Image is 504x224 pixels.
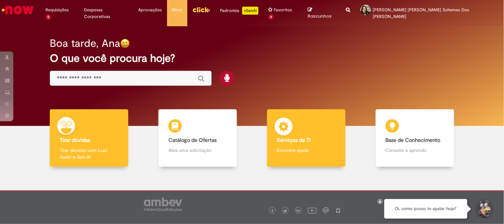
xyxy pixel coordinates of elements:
img: happy-face.png [120,39,130,48]
a: Base de Conhecimento Consulte e aprenda [360,109,469,167]
p: Consulte e aprenda [386,147,444,154]
img: logo_footer_twitter.png [284,209,287,213]
span: 5 [46,14,51,20]
span: Requisições [46,7,69,13]
a: Serviços de TI Encontre ajuda [252,109,361,167]
button: Iniciar Conversa de Suporte [474,199,494,219]
img: click_logo_yellow_360x200.png [192,5,210,15]
p: +GenAi [242,7,258,15]
img: ServiceNow [1,3,35,17]
img: logo_footer_workplace.png [323,207,329,213]
img: logo_footer_naosei.png [335,207,341,213]
b: Serviços de TI [277,137,311,144]
b: Base de Conhecimento [386,137,441,144]
span: 4 [268,14,274,20]
h2: O que você procura hoje? [50,53,454,64]
a: Rascunhos [308,7,336,19]
img: logo_footer_linkedin.png [297,209,300,213]
img: logo_footer_facebook.png [271,209,274,213]
div: Padroniza [220,7,258,15]
span: Favoritos [274,7,292,13]
img: logo_footer_ambev_rotulo_gray.png [144,198,182,211]
p: Encontre ajuda [277,147,336,154]
span: Despesas Corporativas [84,7,128,20]
a: Catálogo de Ofertas Abra uma solicitação [144,109,252,167]
h2: Boa tarde, Ana [50,38,120,49]
a: Tirar dúvidas Tirar dúvidas com Lupi Assist e Gen Ai [35,109,144,167]
span: Aprovações [139,7,162,13]
b: Tirar dúvidas [60,137,90,144]
p: Tirar dúvidas com Lupi Assist e Gen Ai [60,147,118,160]
p: Abra uma solicitação [168,147,227,154]
span: More [172,7,182,13]
div: Oi, como posso te ajudar hoje? [384,199,467,219]
img: logo_footer_youtube.png [308,206,317,215]
span: Rascunhos [308,13,332,19]
span: [PERSON_NAME] [PERSON_NAME] Schemes Dos [PERSON_NAME] [373,7,469,19]
b: Catálogo de Ofertas [168,137,217,144]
